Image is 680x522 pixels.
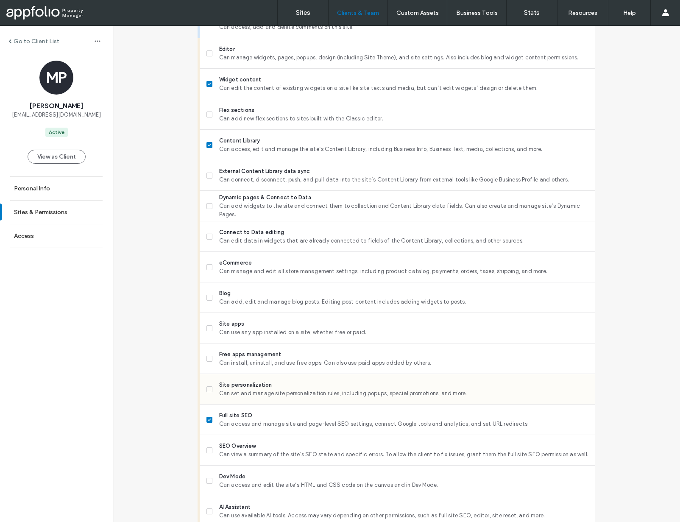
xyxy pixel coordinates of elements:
span: Can add new flex sections to sites built with the Classic editor. [219,114,588,123]
span: Can edit data in widgets that are already connected to fields of the Content Library, collections... [219,237,588,245]
label: Custom Assets [396,9,439,17]
span: Full site SEO [219,411,588,420]
span: Can view a summary of the site's SEO state and specific errors. To allow the client to fix issues... [219,450,588,459]
span: Can set and manage site personalization rules, including popups, special promotions, and more. [219,389,588,398]
span: Can access, edit and manage the site’s Content Library, including Business Info, Business Text, m... [219,145,588,154]
label: Clients & Team [337,9,379,17]
span: Blog [219,289,588,298]
span: Can install, uninstall, and use free apps. Can also use paid apps added by others. [219,359,588,367]
span: eCommerce [219,259,588,267]
button: View as Client [28,150,86,164]
span: [PERSON_NAME] [30,101,83,111]
span: [EMAIL_ADDRESS][DOMAIN_NAME] [12,111,101,119]
span: Can access and edit the site’s HTML and CSS code on the canvas and in Dev Mode. [219,481,588,489]
span: Flex sections [219,106,588,114]
span: Editor [219,45,588,53]
span: Free apps management [219,350,588,359]
span: Can add widgets to the site and connect them to collection and Content Library data fields. Can a... [219,202,588,219]
span: Can manage and edit all store management settings, including product catalog, payments, orders, t... [219,267,588,276]
span: Dev Mode [219,472,588,481]
div: Active [49,128,64,136]
span: Can access and manage site and page-level SEO settings, connect Google tools and analytics, and s... [219,420,588,428]
span: Widget content [219,75,588,84]
span: Can use available AI tools. Access may vary depending on other permissions, such as full site SEO... [219,511,588,520]
label: Personal Info [14,185,50,192]
div: MP [39,61,73,95]
span: Connect to Data editing [219,228,588,237]
label: Sites & Permissions [14,209,67,216]
span: Can access, add and delete comments on this site. [219,23,588,31]
label: Help [623,9,636,17]
label: Business Tools [456,9,498,17]
span: SEO Overview [219,442,588,450]
label: Stats [524,9,540,17]
span: Help [20,6,37,14]
span: Site apps [219,320,588,328]
span: Can use any app installed on a site, whether free or paid. [219,328,588,337]
span: Can edit the content of existing widgets on a site like site texts and media, but can’t edit widg... [219,84,588,92]
span: External Content Library data sync [219,167,588,176]
span: Dynamic pages & Connect to Data [219,193,588,202]
span: Can manage widgets, pages, popups, design (including Site Theme), and site settings. Also include... [219,53,588,62]
span: AI Assistant [219,503,588,511]
label: Go to Client List [14,38,59,45]
span: Content Library [219,137,588,145]
span: Can add, edit and manage blog posts. Editing post content includes adding widgets to posts. [219,298,588,306]
span: Can connect, disconnect, push, and pull data into the site’s Content Library from external tools ... [219,176,588,184]
label: Access [14,232,34,240]
label: Sites [296,9,310,17]
span: Site personalization [219,381,588,389]
label: Resources [568,9,597,17]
